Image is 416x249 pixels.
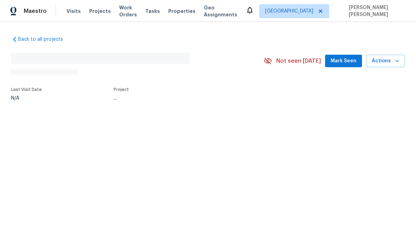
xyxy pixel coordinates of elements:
span: Last Visit Date [11,87,42,92]
div: ... [114,96,247,101]
span: Not seen [DATE] [276,57,321,64]
span: Properties [168,8,195,15]
div: N/A [11,96,42,101]
span: Work Orders [119,4,137,18]
span: Projects [89,8,111,15]
span: Project [114,87,129,92]
a: Back to all projects [11,36,78,43]
span: [PERSON_NAME] [PERSON_NAME] [346,4,406,18]
span: Mark Seen [331,57,356,65]
span: Visits [67,8,81,15]
span: Tasks [145,9,160,14]
button: Actions [366,55,405,68]
button: Mark Seen [325,55,362,68]
span: Maestro [24,8,47,15]
span: Actions [372,57,399,65]
span: Geo Assignments [204,4,237,18]
span: [GEOGRAPHIC_DATA] [265,8,313,15]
